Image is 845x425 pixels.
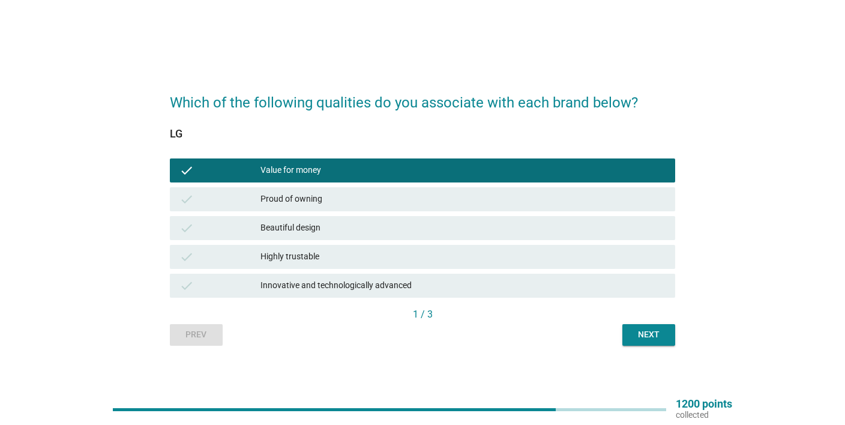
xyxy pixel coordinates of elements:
[179,279,194,293] i: check
[260,221,666,235] div: Beautiful design
[170,307,676,322] div: 1 / 3
[260,192,666,206] div: Proud of owning
[260,163,666,178] div: Value for money
[622,324,675,346] button: Next
[179,192,194,206] i: check
[170,125,676,142] div: LG
[179,163,194,178] i: check
[676,409,732,420] p: collected
[170,80,676,113] h2: Which of the following qualities do you associate with each brand below?
[260,250,666,264] div: Highly trustable
[676,399,732,409] p: 1200 points
[179,250,194,264] i: check
[260,279,666,293] div: Innovative and technologically advanced
[632,328,666,341] div: Next
[179,221,194,235] i: check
